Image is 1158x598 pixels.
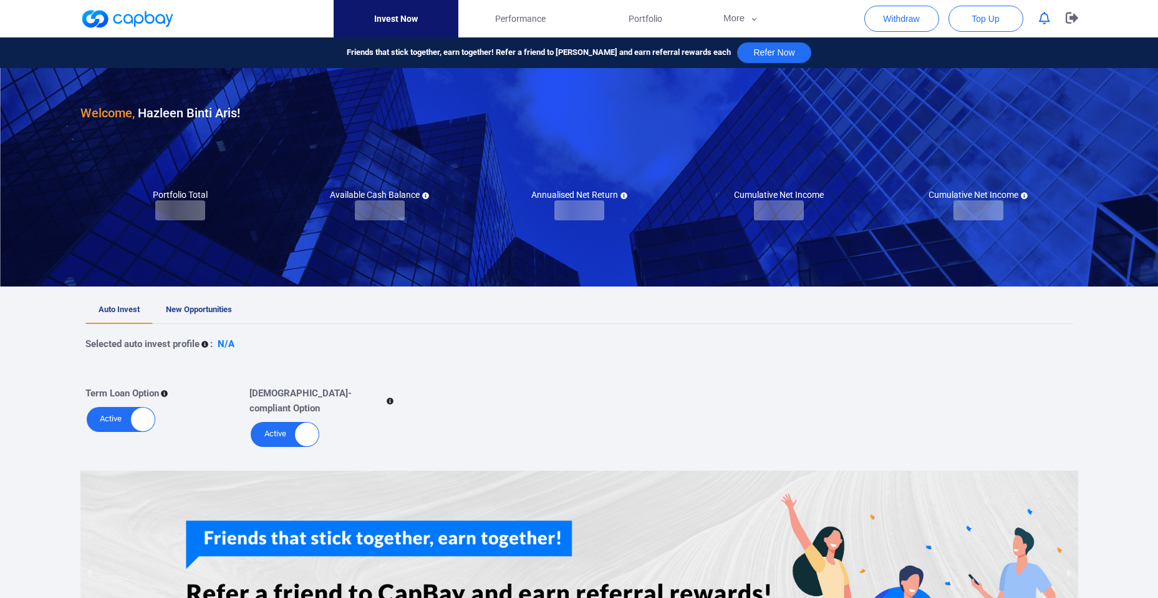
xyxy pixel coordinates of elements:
span: Top Up [972,12,999,25]
h5: Cumulative Net Income [929,189,1028,200]
p: Term Loan Option [85,386,159,401]
span: Auto Invest [99,305,140,314]
button: Withdraw [864,6,939,32]
h5: Annualised Net Return [531,189,627,200]
button: Top Up [948,6,1023,32]
span: Friends that stick together, earn together! Refer a friend to [PERSON_NAME] and earn referral rew... [347,46,731,59]
button: Refer Now [737,42,811,63]
p: N/A [218,336,234,351]
p: : [210,336,213,351]
p: [DEMOGRAPHIC_DATA]-compliant Option [249,386,385,416]
h3: Hazleen Binti Aris ! [80,103,240,123]
span: New Opportunities [166,305,232,314]
span: Portfolio [629,12,662,26]
h5: Portfolio Total [153,189,208,200]
span: Welcome, [80,105,135,120]
span: Performance [495,12,546,26]
h5: Available Cash Balance [330,189,429,200]
p: Selected auto invest profile [85,336,200,351]
h5: Cumulative Net Income [734,189,824,200]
